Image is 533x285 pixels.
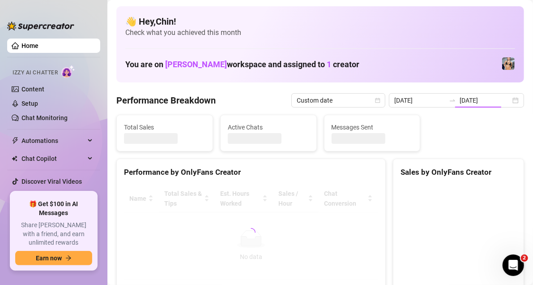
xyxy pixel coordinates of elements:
[61,65,75,78] img: AI Chatter
[21,114,68,121] a: Chat Monitoring
[521,255,528,262] span: 2
[116,94,216,107] h4: Performance Breakdown
[125,60,359,69] h1: You are on workspace and assigned to creator
[13,69,58,77] span: Izzy AI Chatter
[449,97,456,104] span: to
[21,151,85,166] span: Chat Copilot
[21,134,85,148] span: Automations
[36,255,62,262] span: Earn now
[124,122,205,132] span: Total Sales
[21,42,38,49] a: Home
[449,97,456,104] span: swap-right
[12,137,19,144] span: thunderbolt
[65,255,72,261] span: arrow-right
[503,255,524,276] iframe: Intercom live chat
[375,98,380,103] span: calendar
[125,15,515,28] h4: 👋 Hey, Chin !
[15,200,92,217] span: 🎁 Get $100 in AI Messages
[297,94,380,107] span: Custom date
[460,95,511,105] input: End date
[124,166,378,178] div: Performance by OnlyFans Creator
[12,155,17,162] img: Chat Copilot
[165,60,227,69] span: [PERSON_NAME]
[327,60,331,69] span: 1
[394,95,445,105] input: Start date
[15,251,92,265] button: Earn nowarrow-right
[21,178,82,185] a: Discover Viral Videos
[15,221,92,247] span: Share [PERSON_NAME] with a friend, and earn unlimited rewards
[21,100,38,107] a: Setup
[125,28,515,38] span: Check what you achieved this month
[228,122,309,132] span: Active Chats
[401,166,516,178] div: Sales by OnlyFans Creator
[247,228,256,237] span: loading
[21,86,44,93] a: Content
[7,22,74,30] img: logo-BBDzfeDw.svg
[332,122,413,132] span: Messages Sent
[502,57,515,70] img: Veronica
